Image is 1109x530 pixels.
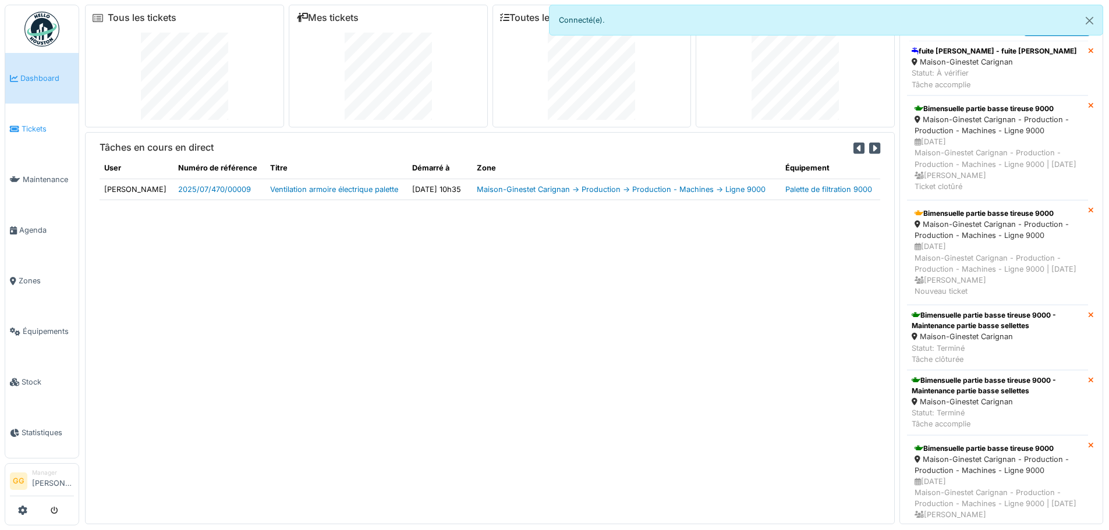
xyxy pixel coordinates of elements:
[912,310,1083,331] div: Bimensuelle partie basse tireuse 9000 - Maintenance partie basse sellettes
[912,407,1083,429] div: Statut: Terminé Tâche accomplie
[5,357,79,407] a: Stock
[265,158,408,179] th: Titre
[5,407,79,458] a: Statistiques
[100,179,173,200] td: [PERSON_NAME]
[5,306,79,357] a: Équipements
[907,305,1088,370] a: Bimensuelle partie basse tireuse 9000 - Maintenance partie basse sellettes Maison-Ginestet Carign...
[173,158,265,179] th: Numéro de référence
[477,185,766,194] a: Maison-Ginestet Carignan -> Production -> Production - Machines -> Ligne 9000
[912,56,1077,67] div: Maison-Ginestet Carignan
[500,12,587,23] a: Toutes les tâches
[549,5,1104,35] div: Connecté(e).
[912,67,1077,90] div: Statut: À vérifier Tâche accomplie
[5,154,79,205] a: Maintenance
[915,114,1080,136] div: Maison-Ginestet Carignan - Production - Production - Machines - Ligne 9000
[19,225,74,236] span: Agenda
[10,468,74,496] a: GG Manager[PERSON_NAME]
[915,443,1080,454] div: Bimensuelle partie basse tireuse 9000
[270,185,398,194] a: Ventilation armoire électrique palette
[32,468,74,493] li: [PERSON_NAME]
[912,46,1077,56] div: fuite [PERSON_NAME] - fuite [PERSON_NAME]
[5,255,79,306] a: Zones
[907,95,1088,200] a: Bimensuelle partie basse tireuse 9000 Maison-Ginestet Carignan - Production - Production - Machin...
[912,375,1083,396] div: Bimensuelle partie basse tireuse 9000 - Maintenance partie basse sellettes
[915,219,1080,241] div: Maison-Ginestet Carignan - Production - Production - Machines - Ligne 9000
[24,12,59,47] img: Badge_color-CXgf-gQk.svg
[915,104,1080,114] div: Bimensuelle partie basse tireuse 9000
[23,326,74,337] span: Équipements
[1076,5,1103,36] button: Close
[907,200,1088,305] a: Bimensuelle partie basse tireuse 9000 Maison-Ginestet Carignan - Production - Production - Machin...
[915,454,1080,476] div: Maison-Ginestet Carignan - Production - Production - Machines - Ligne 9000
[781,158,880,179] th: Équipement
[408,158,473,179] th: Démarré à
[108,12,176,23] a: Tous les tickets
[5,53,79,104] a: Dashboard
[907,370,1088,435] a: Bimensuelle partie basse tireuse 9000 - Maintenance partie basse sellettes Maison-Ginestet Carign...
[32,468,74,477] div: Manager
[100,142,214,153] h6: Tâches en cours en direct
[22,376,74,387] span: Stock
[472,158,781,179] th: Zone
[178,185,251,194] a: 2025/07/470/00009
[5,104,79,154] a: Tickets
[104,163,121,172] span: translation missing: fr.shared.user
[5,205,79,255] a: Agenda
[23,174,74,185] span: Maintenance
[10,472,27,490] li: GG
[915,136,1080,192] div: [DATE] Maison-Ginestet Carignan - Production - Production - Machines - Ligne 9000 | [DATE] [PERSO...
[912,396,1083,407] div: Maison-Ginestet Carignan
[915,241,1080,297] div: [DATE] Maison-Ginestet Carignan - Production - Production - Machines - Ligne 9000 | [DATE] [PERSO...
[19,275,74,286] span: Zones
[22,427,74,438] span: Statistiques
[912,331,1083,342] div: Maison-Ginestet Carignan
[912,343,1083,365] div: Statut: Terminé Tâche clôturée
[22,123,74,134] span: Tickets
[296,12,359,23] a: Mes tickets
[20,73,74,84] span: Dashboard
[408,179,473,200] td: [DATE] 10h35
[785,185,872,194] a: Palette de filtration 9000
[915,208,1080,219] div: Bimensuelle partie basse tireuse 9000
[907,41,1088,95] a: fuite [PERSON_NAME] - fuite [PERSON_NAME] Maison-Ginestet Carignan Statut: À vérifierTâche accomplie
